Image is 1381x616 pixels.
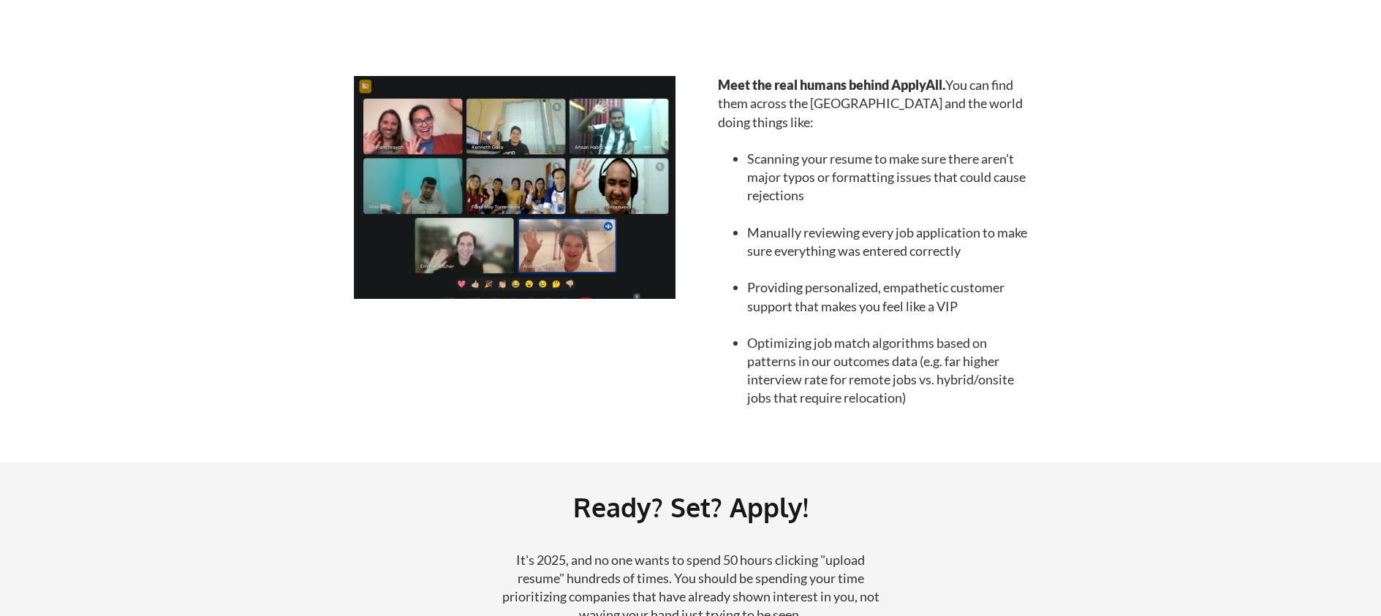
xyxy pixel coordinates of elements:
[718,76,1030,407] div: You can find them across the [GEOGRAPHIC_DATA] and the world doing things like:
[747,150,1030,205] li: Scanning your resume to make sure there aren't major typos or formatting issues that could cause ...
[205,486,1176,528] div: Ready? Set? Apply!
[747,224,1030,260] li: Manually reviewing every job application to make sure everything was entered correctly
[718,77,945,93] strong: Meet the real humans behind ApplyAll.
[747,278,1030,315] li: Providing personalized, empathetic customer support that makes you feel like a VIP
[747,334,1030,408] li: Optimizing job match algorithms based on patterns in our outcomes data (e.g. far higher interview...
